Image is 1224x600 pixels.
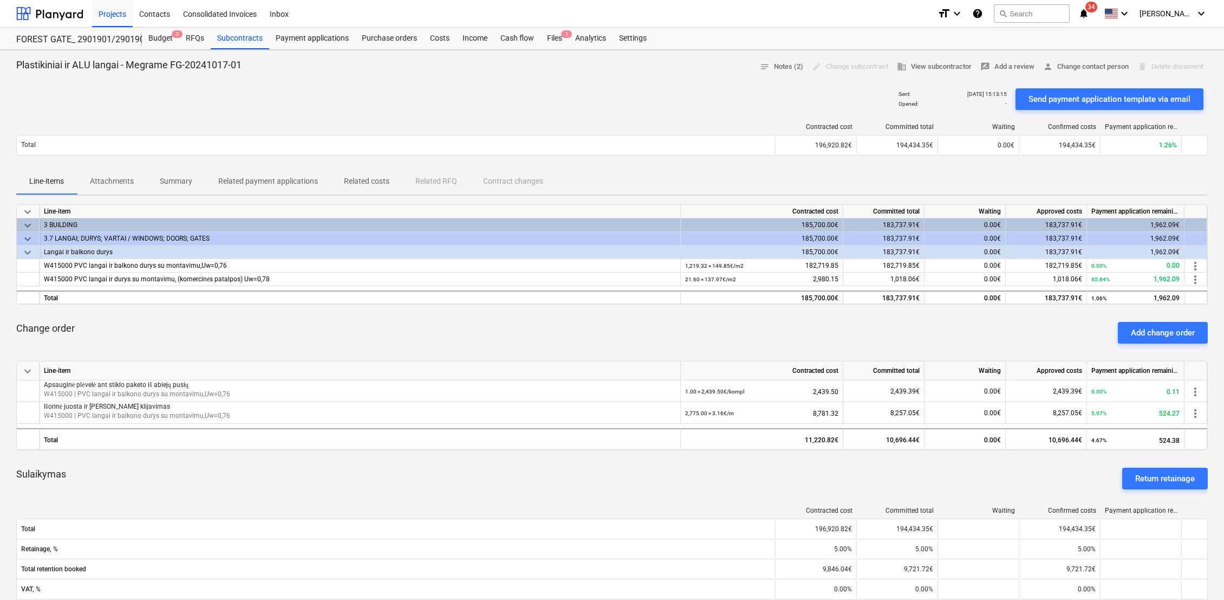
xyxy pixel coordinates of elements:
div: 2,980.15 [685,273,838,286]
div: Purchase orders [355,28,424,49]
span: 194,434.35€ [896,141,933,149]
span: 1 [561,30,572,38]
p: Summary [160,176,192,187]
span: rate_review [980,62,990,72]
a: Income [456,28,494,49]
div: 11,220.82€ [681,428,843,450]
div: 0.00€ [924,218,1006,232]
div: Payment application remaining [1105,123,1177,131]
button: Add a review [976,59,1039,75]
small: 1.06% [1091,295,1106,301]
div: Waiting [942,507,1015,514]
div: 8,781.32 [685,402,838,424]
span: 2,439.39€ [890,388,920,395]
div: Langai ir balkono durys [44,246,676,259]
small: 1,219.32 × 149.85€ / m2 [685,263,744,269]
div: Confirmed costs [1024,507,1096,514]
div: 9,721.72€ [856,560,937,578]
div: 0.00€ [924,291,1006,304]
div: 0.00% [856,580,937,598]
div: 2,439.50 [685,380,838,403]
div: 5.00% [856,540,937,558]
div: 0.00% [775,580,856,598]
i: keyboard_arrow_down [1195,7,1208,20]
div: Committed total [843,362,924,380]
div: 1,962.09€ [1087,218,1184,232]
div: 524.27 [1091,402,1180,424]
button: Search [994,4,1070,23]
p: [DATE] 15:13:15 [967,91,1007,98]
div: Approved costs [1006,205,1087,218]
small: 1.00 × 2,439.50€ / kompl [685,389,744,395]
button: Notes (2) [756,59,808,75]
div: 3.7 LANGAI; DURYS; VARTAI / WINDOWS; DOORS; GATES [44,232,676,246]
div: 0.00% [1019,580,1100,598]
div: 185,700.00€ [681,291,843,304]
span: Total retention booked [21,565,771,573]
p: Total [21,140,36,150]
div: 185,700.00€ [681,218,843,232]
span: more_vert [1189,385,1202,398]
div: 182,719.85 [685,259,838,273]
small: 0.00% [1091,263,1106,269]
div: Send payment application template via email [1028,92,1190,106]
span: keyboard_arrow_down [21,233,34,246]
p: Attachments [90,176,134,187]
div: 0.11 [1091,380,1180,403]
div: Waiting [942,123,1015,131]
small: 2,775.00 × 3.16€ / m [685,410,734,416]
small: 0.00% [1091,389,1106,395]
div: Costs [424,28,456,49]
div: Total [40,291,681,304]
div: Contracted cost [780,507,852,514]
span: 8,257.05€ [1053,409,1082,417]
div: Payment application remaining [1087,205,1184,218]
i: format_size [937,7,950,20]
span: 1,018.06€ [1053,275,1082,283]
p: W415000 | PVC langai ir balkono durys su montavimu,Uw=0,76 [44,390,676,399]
span: person [1043,62,1053,72]
div: 183,737.91€ [843,232,924,246]
a: Settings [613,28,653,49]
span: more_vert [1189,273,1202,286]
div: Add change order [1131,326,1195,340]
div: 183,737.91€ [1006,246,1087,259]
iframe: Chat Widget [1170,548,1224,600]
div: 183,737.91€ [843,246,924,259]
button: Return retainage [1122,468,1208,489]
span: 1.26% [1159,141,1177,149]
span: business [897,62,907,72]
span: 2,439.39€ [1053,388,1082,395]
span: View subcontractor [897,61,972,73]
div: FOREST GATE_ 2901901/2901902/2901903 [16,34,129,46]
small: 4.67% [1091,437,1106,443]
div: Contracted cost [681,205,843,218]
p: Line-items [29,176,64,187]
div: Return retainage [1135,472,1195,486]
div: 0.00€ [924,232,1006,246]
p: Change order [16,322,75,335]
button: View subcontractor [893,59,976,75]
p: Related payment applications [218,176,318,187]
div: Committed total [861,123,934,131]
span: 182,719.85€ [883,262,920,269]
p: Related costs [344,176,389,187]
span: 194,434.35€ [1059,141,1096,149]
div: Budget [142,28,179,49]
div: 10,696.44€ [843,428,924,450]
small: 65.84% [1091,276,1110,282]
div: 194,434.35€ [856,520,937,538]
span: Add a review [980,61,1034,73]
div: 3 BUILDING [44,218,676,232]
div: Cash flow [494,28,541,49]
div: Waiting [924,205,1006,218]
div: Contracted cost [681,362,843,380]
div: 0.00 [1091,259,1180,273]
span: search [999,9,1007,18]
p: Išorinė juosta ir [PERSON_NAME] klijavimas [44,402,676,411]
span: Change contact person [1043,61,1129,73]
div: RFQs [179,28,211,49]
